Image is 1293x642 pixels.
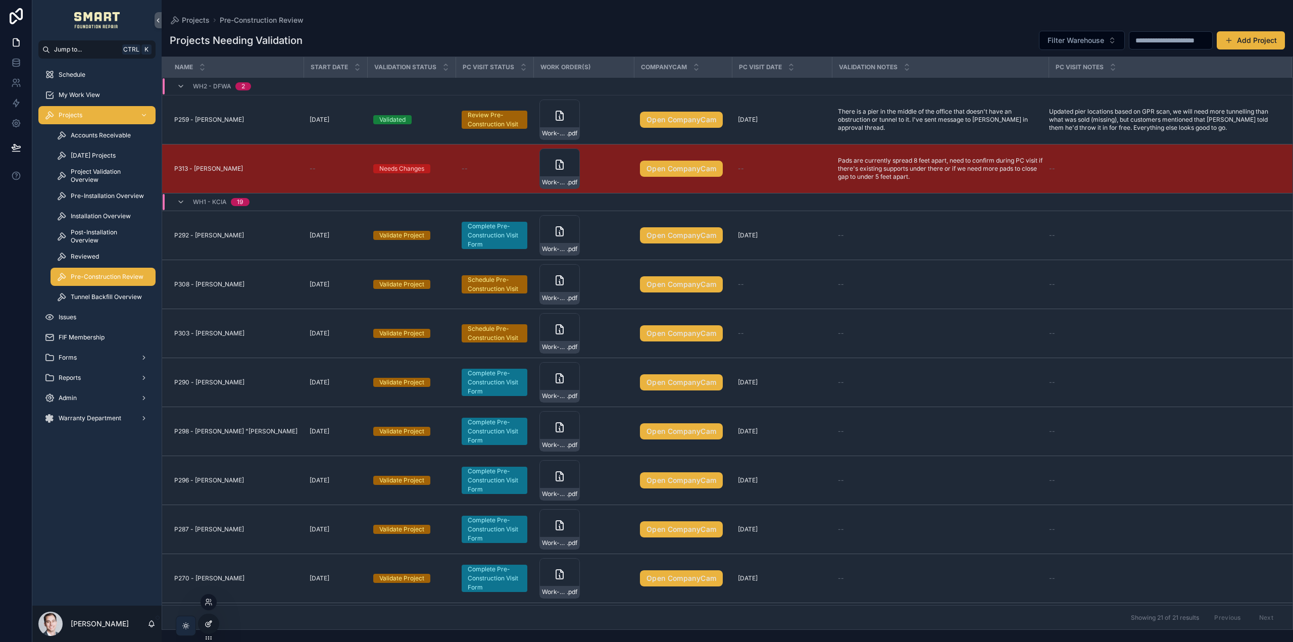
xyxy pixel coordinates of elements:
span: Project Validation Overview [71,168,145,184]
span: -- [838,525,844,533]
a: Reviewed [51,248,156,266]
span: P287 - [PERSON_NAME] [174,525,244,533]
a: [DATE] [310,231,361,239]
a: Work-Order---9-16-25-Repair-Plan.pdf [539,509,628,550]
span: P313 - [PERSON_NAME] [174,165,243,173]
a: P270 - [PERSON_NAME] [174,574,297,582]
span: -- [1049,378,1055,386]
a: P292 - [PERSON_NAME] [174,231,297,239]
a: [DATE] Projects [51,146,156,165]
a: Needs Changes [373,164,450,173]
a: -- [738,329,826,337]
span: Work-Order---Option-2-copy-copy [542,490,567,498]
a: Open CompanyCam [640,423,723,439]
a: Admin [38,389,156,407]
a: Work-Order---Cadillac.pdf [539,411,628,452]
a: Complete Pre-Construction Visit Form [462,222,527,249]
span: .pdf [567,178,577,186]
span: Work Order(s) [540,63,591,71]
span: PC Visit Status [463,63,514,71]
span: .pdf [567,441,577,449]
div: Complete Pre-Construction Visit Form [468,516,521,543]
span: Work-Order---Cadillac [542,441,567,449]
span: Name [175,63,193,71]
a: Complete Pre-Construction Visit Form [462,418,527,445]
a: P287 - [PERSON_NAME] [174,525,297,533]
span: .pdf [567,129,577,137]
a: Accounts Receivable [51,126,156,144]
span: -- [738,280,744,288]
div: Validate Project [379,476,424,485]
span: [DATE] [738,525,758,533]
span: Work-Order---Option-1 [542,245,567,253]
a: Pre-Construction Review [51,268,156,286]
span: Projects [59,111,82,119]
a: Validate Project [373,280,450,289]
h1: Projects Needing Validation [170,33,303,47]
a: Open CompanyCam [640,570,723,586]
a: P296 - [PERSON_NAME] [174,476,297,484]
div: Validate Project [379,280,424,289]
a: -- [1049,427,1279,435]
span: [DATE] [738,427,758,435]
span: Accounts Receivable [71,131,131,139]
span: -- [838,231,844,239]
div: Review Pre-Construction Visit [468,111,521,129]
a: Open CompanyCam [640,570,726,586]
a: Tunnel Backfill Overview [51,288,156,306]
span: [DATE] [310,231,329,239]
span: -- [1049,525,1055,533]
span: Projects [182,15,210,25]
a: -- [838,231,1042,239]
a: -- [738,165,826,173]
a: Work-Order---Front-Wall-Only.pdf [539,362,628,403]
div: Needs Changes [379,164,424,173]
a: -- [838,476,1042,484]
span: Reviewed [71,253,99,261]
a: [DATE] [738,378,826,386]
a: Open CompanyCam [640,325,726,341]
a: My Work View [38,86,156,104]
a: Validate Project [373,427,450,436]
a: P313 - [PERSON_NAME] [174,165,297,173]
span: [DATE] [738,231,758,239]
span: .pdf [567,539,577,547]
div: Validate Project [379,231,424,240]
span: Work-Order---9-16-25-Repair-Plan [542,539,567,547]
a: Installation Overview [51,207,156,225]
span: -- [838,574,844,582]
span: P303 - [PERSON_NAME] [174,329,244,337]
span: [DATE] [310,116,329,124]
div: 2 [241,82,245,90]
span: Pre-Construction Review [71,273,143,281]
span: [DATE] [310,378,329,386]
span: My Work View [59,91,100,99]
a: [DATE] [310,378,361,386]
div: Validate Project [379,574,424,583]
a: Validate Project [373,231,450,240]
span: WH2 - DFWA [193,82,231,90]
a: P290 - [PERSON_NAME] [174,378,297,386]
span: start date [311,63,348,71]
a: Work-Order---Option-2-copy-copy.pdf [539,460,628,501]
a: Open CompanyCam [640,521,723,537]
div: Validate Project [379,525,424,534]
span: -- [738,329,744,337]
span: Work-Order---9-12-25-Repair-Plan [542,588,567,596]
a: Open CompanyCam [640,227,726,243]
a: P303 - [PERSON_NAME] [174,329,297,337]
span: -- [838,329,844,337]
div: Complete Pre-Construction Visit Form [468,222,521,249]
span: PC Visit Notes [1056,63,1104,71]
a: [DATE] [310,476,361,484]
a: Open CompanyCam [640,521,726,537]
span: -- [1049,165,1055,173]
a: -- [310,165,361,173]
span: Pre-Construction Review [220,15,304,25]
span: Work-Order---Option-3 [542,343,567,351]
a: Add Project [1217,31,1285,50]
a: FIF Membership [38,328,156,347]
span: .pdf [567,588,577,596]
div: Schedule Pre-Construction Visit [468,324,521,342]
a: Open CompanyCam [640,276,723,292]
